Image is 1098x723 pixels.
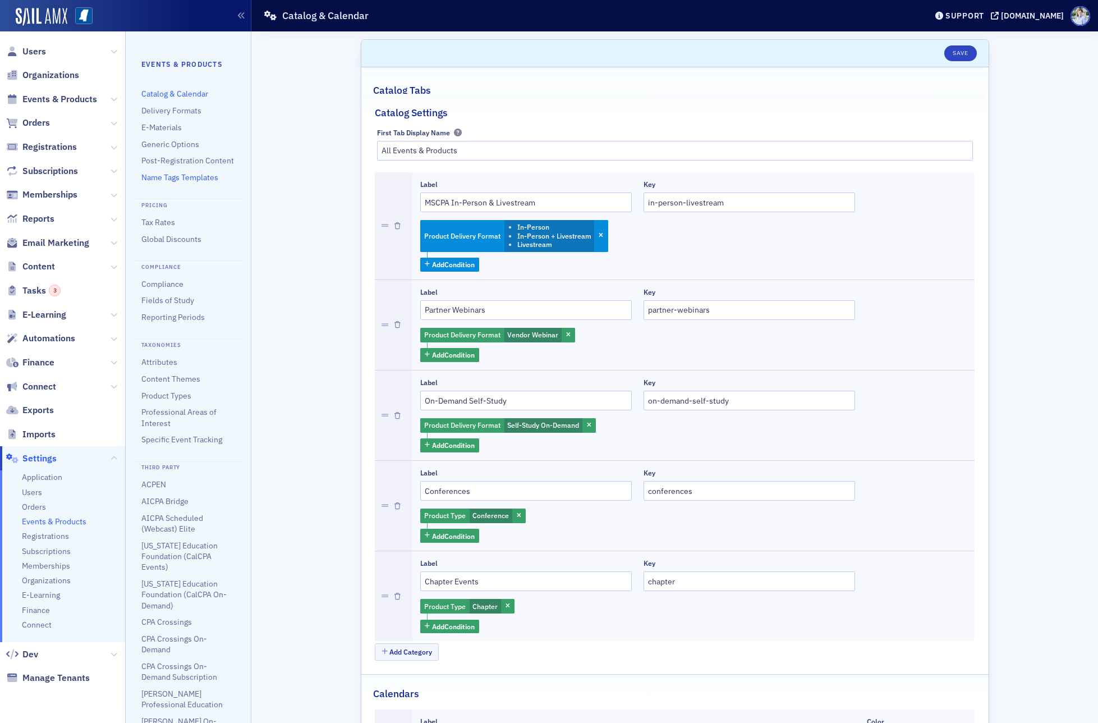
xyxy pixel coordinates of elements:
a: Users [22,487,42,498]
a: Organizations [6,69,79,81]
span: Add Condition [432,621,475,632]
a: E-Learning [22,590,60,601]
a: Connect [22,620,52,630]
a: Memberships [6,189,77,201]
a: Delivery Formats [141,106,201,116]
a: Tasks3 [6,285,61,297]
a: Connect [6,381,56,393]
span: Product Type [424,602,466,611]
a: Exports [6,404,54,417]
li: In-Person + Livestream [517,232,591,240]
button: Add Category [375,643,439,661]
span: Product Delivery Format [424,231,500,240]
span: Manage Tenants [22,672,90,684]
button: [DOMAIN_NAME] [991,12,1068,20]
a: Fields of Study [141,295,194,305]
img: SailAMX [75,7,93,25]
span: Profile [1071,6,1090,26]
span: Connect [22,381,56,393]
div: [DOMAIN_NAME] [1001,11,1064,21]
span: Add Condition [432,531,475,541]
a: View Homepage [67,7,93,26]
a: Post-Registration Content [141,155,234,166]
a: Finance [6,356,54,369]
span: Conference [472,511,509,520]
span: Registrations [22,141,77,153]
span: Product Delivery Format [424,330,500,339]
div: Vendor Webinar [420,328,575,342]
span: Settings [22,452,57,465]
a: [PERSON_NAME] Professional Education [141,689,223,710]
a: [US_STATE] Education Foundation (CalCPA On-Demand) [141,579,227,611]
div: Key [644,378,655,387]
a: Application [22,472,62,483]
button: AddCondition [420,620,479,634]
a: SailAMX [16,8,67,26]
div: Chapter [420,599,514,614]
span: Automations [22,332,75,345]
span: E-Learning [22,309,66,321]
a: Product Types [141,391,191,401]
span: Subscriptions [22,546,71,557]
a: Events & Products [6,93,97,106]
span: Registrations [22,531,69,542]
span: Orders [22,117,50,129]
h2: Calendars [373,687,419,701]
a: Specific Event Tracking [141,434,222,445]
a: Reporting Periods [141,312,205,322]
span: Users [22,45,46,58]
span: Chapter [472,602,498,611]
span: Add Condition [432,350,475,360]
a: Reports [6,213,54,225]
a: Orders [22,502,46,512]
h2: Catalog Tabs [373,83,431,98]
a: [US_STATE] Education Foundation (CalCPA Events) [141,541,218,573]
div: Key [644,288,655,296]
div: Label [420,469,438,477]
button: AddCondition [420,529,479,543]
div: Label [420,180,438,189]
h4: Events & Products [141,59,235,69]
h4: Taxonomies [134,338,243,349]
span: Memberships [22,189,77,201]
a: Orders [6,117,50,129]
a: Automations [6,332,75,345]
span: Finance [22,605,50,616]
a: Manage Tenants [6,672,90,684]
a: CPA Crossings On-Demand Subscription [141,661,217,682]
div: Self-Study On-Demand [420,418,596,433]
h4: Compliance [134,260,243,271]
a: CPA Crossings [141,617,192,627]
a: Memberships [22,561,70,571]
span: Dev [22,648,38,661]
h1: Catalog & Calendar [282,9,369,22]
span: Reports [22,213,54,225]
a: Content Themes [141,374,200,384]
a: CPA Crossings On-Demand [141,634,207,655]
span: Imports [22,428,56,441]
a: Professional Areas of Interest [141,407,217,428]
h4: Third Party [134,461,243,472]
div: Conference [420,509,526,523]
a: Dev [6,648,38,661]
button: AddCondition [420,348,479,362]
a: AICPA Bridge [141,496,189,506]
a: Global Discounts [141,234,201,244]
a: Imports [6,428,56,441]
span: Self-Study On-Demand [507,420,579,429]
a: Compliance [141,279,183,289]
span: Subscriptions [22,165,78,177]
span: Exports [22,404,54,417]
span: Email Marketing [22,237,89,249]
span: Add Condition [432,259,475,269]
div: First Tab Display Name [377,129,450,137]
div: Key [644,559,655,568]
span: Organizations [22,575,71,586]
li: Livestream [517,240,591,249]
a: Events & Products [22,516,86,527]
span: Add Condition [432,440,475,450]
a: Tax Rates [141,217,175,227]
